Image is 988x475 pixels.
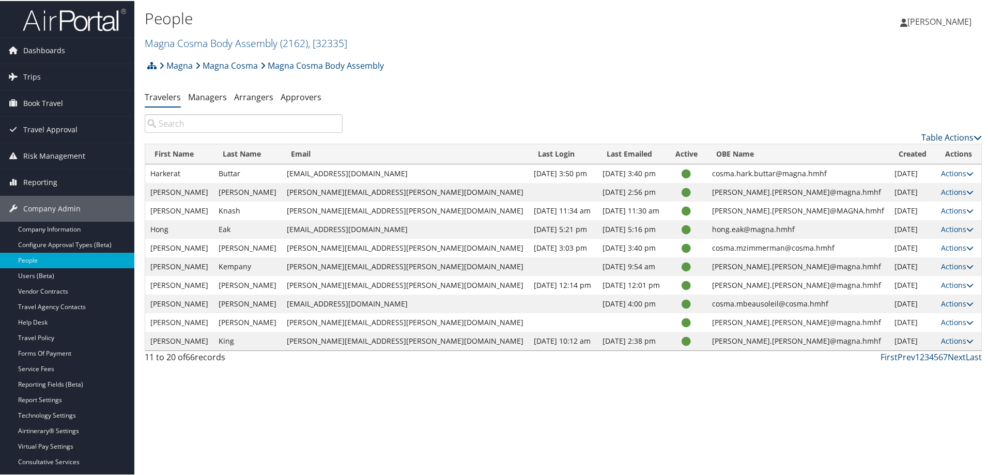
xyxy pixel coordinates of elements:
[282,238,529,256] td: [PERSON_NAME][EMAIL_ADDRESS][PERSON_NAME][DOMAIN_NAME]
[145,90,181,102] a: Travelers
[941,242,974,252] a: Actions
[889,201,936,219] td: [DATE]
[213,238,282,256] td: [PERSON_NAME]
[943,350,948,362] a: 7
[260,54,384,75] a: Magna Cosma Body Assembly
[213,331,282,349] td: King
[941,223,974,233] a: Actions
[23,7,126,31] img: airportal-logo.png
[966,350,982,362] a: Last
[889,143,936,163] th: Created: activate to sort column ascending
[188,90,227,102] a: Managers
[941,316,974,326] a: Actions
[282,182,529,201] td: [PERSON_NAME][EMAIL_ADDRESS][PERSON_NAME][DOMAIN_NAME]
[941,205,974,214] a: Actions
[889,238,936,256] td: [DATE]
[915,350,920,362] a: 1
[529,219,597,238] td: [DATE] 5:21 pm
[941,261,974,270] a: Actions
[282,294,529,312] td: [EMAIL_ADDRESS][DOMAIN_NAME]
[707,143,889,163] th: OBE Name: activate to sort column ascending
[145,238,213,256] td: [PERSON_NAME]
[213,275,282,294] td: [PERSON_NAME]
[23,195,81,221] span: Company Admin
[282,256,529,275] td: [PERSON_NAME][EMAIL_ADDRESS][PERSON_NAME][DOMAIN_NAME]
[898,350,915,362] a: Prev
[597,143,666,163] th: Last Emailed: activate to sort column ascending
[23,142,85,168] span: Risk Management
[282,312,529,331] td: [PERSON_NAME][EMAIL_ADDRESS][PERSON_NAME][DOMAIN_NAME]
[280,35,308,49] span: ( 2162 )
[145,312,213,331] td: [PERSON_NAME]
[23,116,78,142] span: Travel Approval
[145,35,347,49] a: Magna Cosma Body Assembly
[23,37,65,63] span: Dashboards
[23,89,63,115] span: Book Travel
[213,143,282,163] th: Last Name: activate to sort column ascending
[597,256,666,275] td: [DATE] 9:54 am
[213,312,282,331] td: [PERSON_NAME]
[281,90,321,102] a: Approvers
[213,163,282,182] td: Buttar
[145,113,343,132] input: Search
[707,219,889,238] td: hong.eak@magna.hmhf
[907,15,971,26] span: [PERSON_NAME]
[597,275,666,294] td: [DATE] 12:01 pm
[529,275,597,294] td: [DATE] 12:14 pm
[282,331,529,349] td: [PERSON_NAME][EMAIL_ADDRESS][PERSON_NAME][DOMAIN_NAME]
[282,275,529,294] td: [PERSON_NAME][EMAIL_ADDRESS][PERSON_NAME][DOMAIN_NAME]
[889,256,936,275] td: [DATE]
[889,275,936,294] td: [DATE]
[597,219,666,238] td: [DATE] 5:16 pm
[213,219,282,238] td: Eak
[707,256,889,275] td: [PERSON_NAME].[PERSON_NAME]@magna.hmhf
[145,201,213,219] td: [PERSON_NAME]
[707,201,889,219] td: [PERSON_NAME].[PERSON_NAME]@MAGNA.hmhf
[145,182,213,201] td: [PERSON_NAME]
[936,143,981,163] th: Actions
[145,350,343,367] div: 11 to 20 of records
[145,163,213,182] td: Harkerat
[145,294,213,312] td: [PERSON_NAME]
[145,256,213,275] td: [PERSON_NAME]
[213,182,282,201] td: [PERSON_NAME]
[707,275,889,294] td: [PERSON_NAME].[PERSON_NAME]@magna.hmhf
[597,294,666,312] td: [DATE] 4:00 pm
[145,219,213,238] td: Hong
[282,143,529,163] th: Email: activate to sort column ascending
[707,312,889,331] td: [PERSON_NAME].[PERSON_NAME]@magna.hmhf
[23,63,41,89] span: Trips
[529,143,597,163] th: Last Login: activate to sort column ascending
[941,167,974,177] a: Actions
[929,350,934,362] a: 4
[707,163,889,182] td: cosma.hark.buttar@magna.hmhf
[597,163,666,182] td: [DATE] 3:40 pm
[282,201,529,219] td: [PERSON_NAME][EMAIL_ADDRESS][PERSON_NAME][DOMAIN_NAME]
[308,35,347,49] span: , [ 32335 ]
[282,163,529,182] td: [EMAIL_ADDRESS][DOMAIN_NAME]
[941,298,974,308] a: Actions
[889,294,936,312] td: [DATE]
[924,350,929,362] a: 3
[900,5,982,36] a: [PERSON_NAME]
[938,350,943,362] a: 6
[145,143,213,163] th: First Name: activate to sort column ascending
[941,279,974,289] a: Actions
[666,143,707,163] th: Active: activate to sort column descending
[889,163,936,182] td: [DATE]
[529,331,597,349] td: [DATE] 10:12 am
[529,201,597,219] td: [DATE] 11:34 am
[213,294,282,312] td: [PERSON_NAME]
[597,238,666,256] td: [DATE] 3:40 pm
[145,7,703,28] h1: People
[145,275,213,294] td: [PERSON_NAME]
[23,168,57,194] span: Reporting
[707,182,889,201] td: [PERSON_NAME].[PERSON_NAME]@magna.hmhf
[186,350,195,362] span: 66
[920,350,924,362] a: 2
[597,331,666,349] td: [DATE] 2:38 pm
[597,201,666,219] td: [DATE] 11:30 am
[707,238,889,256] td: cosma.mzimmerman@cosma.hmhf
[889,312,936,331] td: [DATE]
[921,131,982,142] a: Table Actions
